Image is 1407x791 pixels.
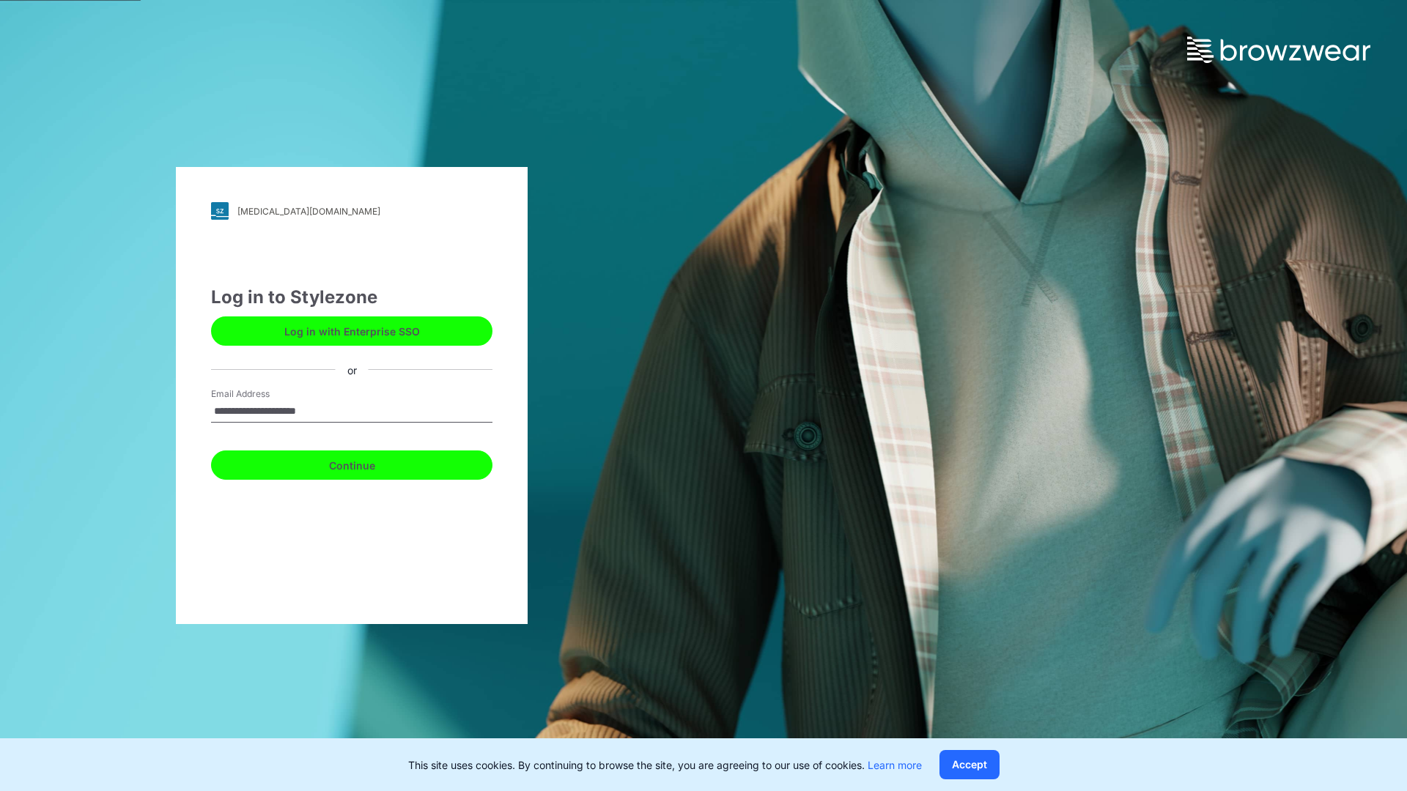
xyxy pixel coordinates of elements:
[939,750,1000,779] button: Accept
[211,450,492,480] button: Continue
[211,284,492,311] div: Log in to Stylezone
[211,202,229,220] img: svg+xml;base64,PHN2ZyB3aWR0aD0iMjgiIGhlaWdodD0iMjgiIHZpZXdCb3g9IjAgMCAyOCAyOCIgZmlsbD0ibm9uZSIgeG...
[237,206,380,217] div: [MEDICAL_DATA][DOMAIN_NAME]
[336,362,369,377] div: or
[1187,37,1370,63] img: browzwear-logo.73288ffb.svg
[211,202,492,220] a: [MEDICAL_DATA][DOMAIN_NAME]
[408,757,922,773] p: This site uses cookies. By continuing to browse the site, you are agreeing to our use of cookies.
[211,387,314,401] label: Email Address
[211,316,492,346] button: Log in with Enterprise SSO
[868,759,922,771] a: Learn more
